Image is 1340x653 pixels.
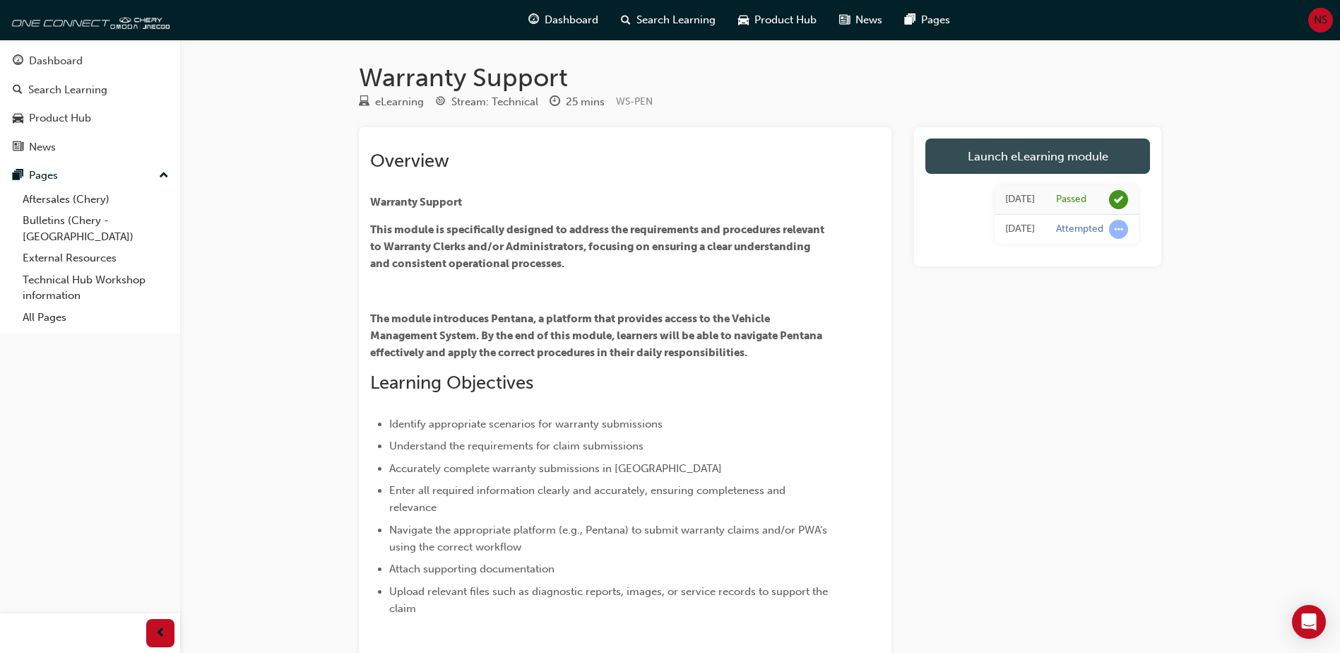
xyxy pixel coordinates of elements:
a: Aftersales (Chery) [17,189,174,211]
div: News [29,139,56,155]
span: guage-icon [528,11,539,29]
span: learningRecordVerb_ATTEMPT-icon [1109,220,1128,239]
a: Search Learning [6,77,174,103]
span: Understand the requirements for claim submissions [389,440,644,452]
div: Stream [435,93,538,111]
span: Pages [921,12,950,28]
a: guage-iconDashboard [517,6,610,35]
a: Bulletins (Chery - [GEOGRAPHIC_DATA]) [17,210,174,247]
div: Stream: Technical [451,94,538,110]
span: pages-icon [13,170,23,182]
div: Pages [29,167,58,184]
span: Upload relevant files such as diagnostic reports, images, or service records to support the claim [389,585,831,615]
div: Passed [1056,193,1086,206]
span: Warranty Support [370,196,462,208]
span: Product Hub [754,12,817,28]
button: Pages [6,163,174,189]
span: car-icon [738,11,749,29]
span: NS [1314,12,1327,28]
span: Search Learning [636,12,716,28]
span: search-icon [13,84,23,97]
div: Duration [550,93,605,111]
div: Attempted [1056,223,1103,236]
div: Wed Jul 23 2025 10:06:39 GMT+1200 (New Zealand Standard Time) [1005,221,1035,237]
a: Product Hub [6,105,174,131]
button: DashboardSearch LearningProduct HubNews [6,45,174,163]
div: Type [359,93,424,111]
span: pages-icon [905,11,915,29]
span: Navigate the appropriate platform (e.g., Pentana) to submit warranty claims and/or PWA's using th... [389,524,830,553]
div: Dashboard [29,53,83,69]
div: Wed Jul 23 2025 11:11:31 GMT+1200 (New Zealand Standard Time) [1005,192,1035,208]
span: search-icon [621,11,631,29]
div: 25 mins [566,94,605,110]
span: up-icon [159,167,169,185]
span: Attach supporting documentation [389,563,555,575]
span: Accurately complete warranty submissions in [GEOGRAPHIC_DATA] [389,462,722,475]
span: learningRecordVerb_PASS-icon [1109,190,1128,209]
button: NS [1308,8,1333,33]
a: Launch eLearning module [925,139,1150,174]
span: Learning Objectives [370,372,533,394]
a: news-iconNews [828,6,894,35]
span: Dashboard [545,12,598,28]
a: pages-iconPages [894,6,961,35]
span: prev-icon [155,625,166,642]
img: oneconnect [7,6,170,34]
a: search-iconSearch Learning [610,6,727,35]
span: News [855,12,882,28]
span: Identify appropriate scenarios for warranty submissions [389,418,663,430]
span: Enter all required information clearly and accurately, ensuring completeness and relevance [389,484,788,514]
a: Technical Hub Workshop information [17,269,174,307]
a: News [6,134,174,160]
span: The module introduces Pentana, a platform that provides access to the Vehicle Management System. ... [370,312,824,359]
span: news-icon [839,11,850,29]
span: Learning resource code [616,95,653,107]
span: This module is specifically designed to address the requirements and procedures relevant to Warra... [370,223,826,270]
span: target-icon [435,96,446,109]
div: Search Learning [28,82,107,98]
div: Product Hub [29,110,91,127]
a: External Resources [17,247,174,269]
div: Open Intercom Messenger [1292,605,1326,639]
span: news-icon [13,141,23,154]
span: car-icon [13,112,23,125]
a: car-iconProduct Hub [727,6,828,35]
span: clock-icon [550,96,560,109]
span: guage-icon [13,55,23,68]
div: eLearning [375,94,424,110]
a: All Pages [17,307,174,329]
span: Overview [370,150,449,172]
span: learningResourceType_ELEARNING-icon [359,96,369,109]
a: Dashboard [6,48,174,74]
h1: Warranty Support [359,62,1161,93]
